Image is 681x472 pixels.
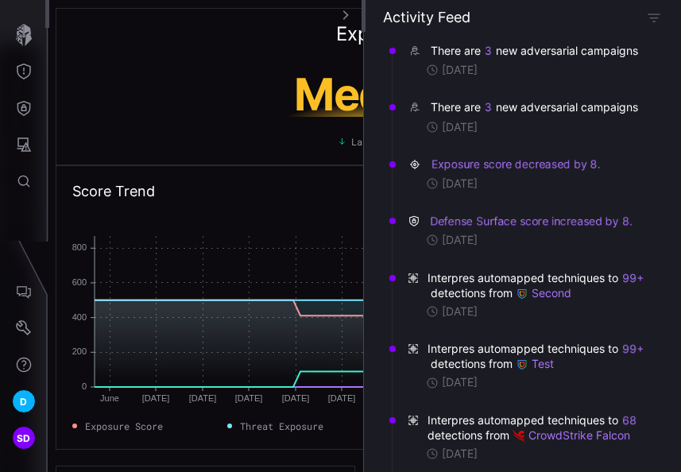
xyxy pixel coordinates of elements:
[72,277,87,287] text: 600
[428,270,646,300] span: Interpres automapped techniques to detections from
[442,233,478,247] time: [DATE]
[513,430,525,443] img: Demo CrowdStrike Falcon
[442,176,478,191] time: [DATE]
[621,341,644,357] button: 99+
[142,393,170,403] text: [DATE]
[516,286,571,300] a: Second
[484,43,493,59] button: 3
[431,157,602,172] button: Exposure score decreased by 8.
[282,393,310,403] text: [DATE]
[442,120,478,134] time: [DATE]
[431,99,641,115] div: There are new adversarial campaigns
[431,43,641,59] div: There are new adversarial campaigns
[336,25,420,44] h2: Exposure
[72,346,87,356] text: 200
[621,412,637,428] button: 68
[442,447,478,461] time: [DATE]
[240,419,323,433] span: Threat Exposure
[328,393,356,403] text: [DATE]
[442,63,478,77] time: [DATE]
[189,393,217,403] text: [DATE]
[513,428,630,442] a: CrowdStrike Falcon
[85,419,163,433] span: Exposure Score
[516,288,528,300] img: Demo Google SecOps
[621,270,644,286] button: 99+
[235,393,263,403] text: [DATE]
[100,393,119,403] text: June
[516,357,554,370] a: Test
[72,182,155,201] h2: Score Trend
[383,8,470,26] h4: Activity Feed
[229,72,528,117] h1: Medium
[1,383,47,420] button: D
[20,393,27,410] span: D
[17,430,31,447] span: SD
[442,304,478,319] time: [DATE]
[484,99,493,115] button: 3
[428,412,646,443] span: Interpres automapped techniques to detections from
[1,420,47,456] button: SD
[72,242,87,252] text: 800
[72,312,87,322] text: 400
[428,341,646,371] span: Interpres automapped techniques to detections from
[82,381,87,391] text: 0
[516,358,528,371] img: Demo Google SecOps
[442,375,478,389] time: [DATE]
[429,213,633,229] button: Defense Surface score increased by 8.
